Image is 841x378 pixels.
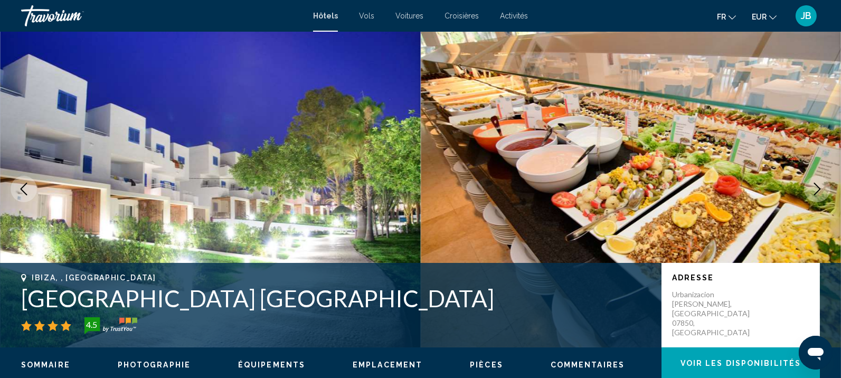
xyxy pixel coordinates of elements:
[470,360,503,370] button: Pièces
[752,9,777,24] button: Change currency
[445,12,479,20] a: Croisières
[799,336,833,370] iframe: Bouton de lancement de la fenêtre de messagerie
[470,361,503,369] span: Pièces
[238,361,305,369] span: Équipements
[500,12,528,20] a: Activités
[672,290,757,337] p: Urbanizacion [PERSON_NAME], [GEOGRAPHIC_DATA] 07850, [GEOGRAPHIC_DATA]
[84,317,137,334] img: trustyou-badge-hor.svg
[672,273,809,282] p: Adresse
[21,285,651,312] h1: [GEOGRAPHIC_DATA] [GEOGRAPHIC_DATA]
[118,361,191,369] span: Photographie
[801,11,811,21] span: JB
[717,13,726,21] span: fr
[21,5,303,26] a: Travorium
[238,360,305,370] button: Équipements
[353,360,422,370] button: Emplacement
[681,360,801,368] span: Voir les disponibilités
[395,12,423,20] a: Voitures
[752,13,767,21] span: EUR
[21,361,70,369] span: Sommaire
[353,361,422,369] span: Emplacement
[717,9,736,24] button: Change language
[792,5,820,27] button: User Menu
[551,361,625,369] span: Commentaires
[11,176,37,202] button: Previous image
[359,12,374,20] a: Vols
[804,176,830,202] button: Next image
[21,360,70,370] button: Sommaire
[118,360,191,370] button: Photographie
[551,360,625,370] button: Commentaires
[32,273,156,282] span: Ibiza, , [GEOGRAPHIC_DATA]
[313,12,338,20] a: Hôtels
[81,318,102,331] div: 4.5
